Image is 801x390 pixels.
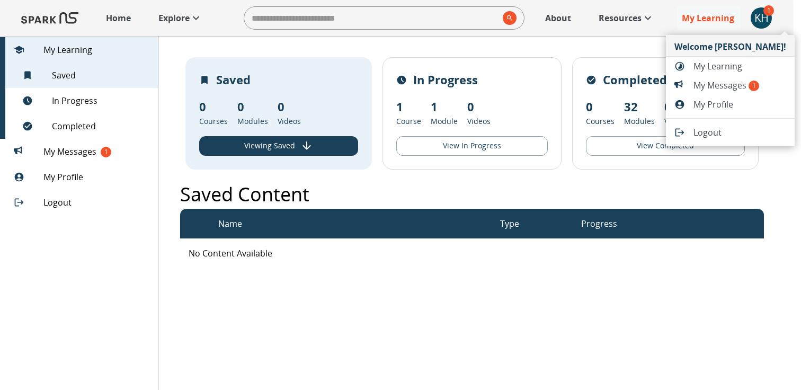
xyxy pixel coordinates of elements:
span: Logout [693,126,786,139]
span: My Profile [693,98,786,111]
span: My Messages [693,79,786,92]
li: Welcome [PERSON_NAME]! [666,35,795,57]
span: 1 [749,81,759,91]
span: My Learning [693,60,786,73]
